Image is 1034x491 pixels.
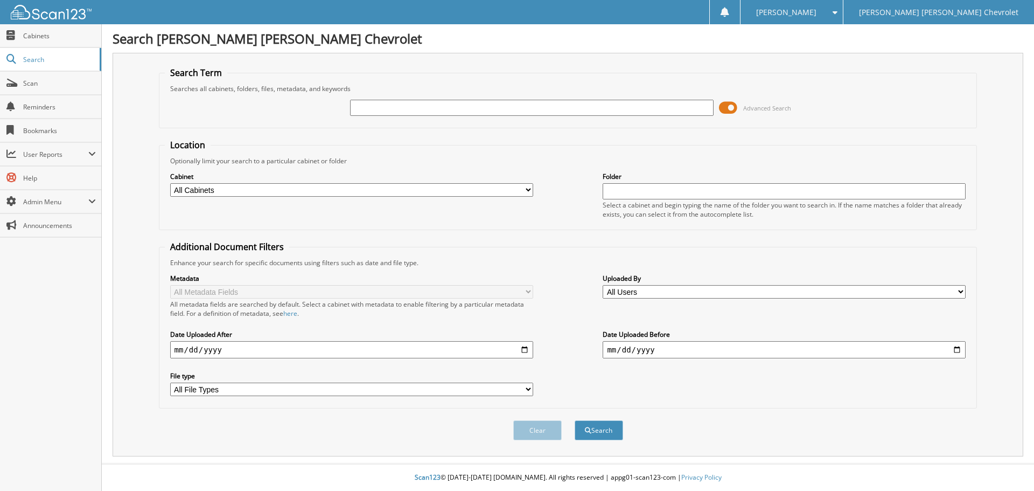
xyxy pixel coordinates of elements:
[170,371,533,381] label: File type
[170,330,533,339] label: Date Uploaded After
[23,102,96,112] span: Reminders
[165,258,972,267] div: Enhance your search for specific documents using filters such as date and file type.
[603,341,966,358] input: end
[23,79,96,88] span: Scan
[283,309,297,318] a: here
[513,420,562,440] button: Clear
[23,150,88,159] span: User Reports
[743,104,791,112] span: Advanced Search
[23,197,88,206] span: Admin Menu
[165,67,227,79] legend: Search Term
[23,221,96,230] span: Announcements
[23,31,96,40] span: Cabinets
[575,420,623,440] button: Search
[165,139,211,151] legend: Location
[165,241,289,253] legend: Additional Document Filters
[170,274,533,283] label: Metadata
[23,55,94,64] span: Search
[415,473,441,482] span: Scan123
[102,465,1034,491] div: © [DATE]-[DATE] [DOMAIN_NAME]. All rights reserved | appg01-scan123-com |
[603,274,966,283] label: Uploaded By
[170,172,533,181] label: Cabinet
[23,126,96,135] span: Bookmarks
[11,5,92,19] img: scan123-logo-white.svg
[603,330,966,339] label: Date Uploaded Before
[170,341,533,358] input: start
[756,9,816,16] span: [PERSON_NAME]
[113,30,1023,47] h1: Search [PERSON_NAME] [PERSON_NAME] Chevrolet
[603,200,966,219] div: Select a cabinet and begin typing the name of the folder you want to search in. If the name match...
[165,84,972,93] div: Searches all cabinets, folders, files, metadata, and keywords
[23,174,96,183] span: Help
[859,9,1018,16] span: [PERSON_NAME] [PERSON_NAME] Chevrolet
[980,439,1034,491] iframe: Chat Widget
[170,300,533,318] div: All metadata fields are searched by default. Select a cabinet with metadata to enable filtering b...
[165,156,972,165] div: Optionally limit your search to a particular cabinet or folder
[603,172,966,181] label: Folder
[681,473,722,482] a: Privacy Policy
